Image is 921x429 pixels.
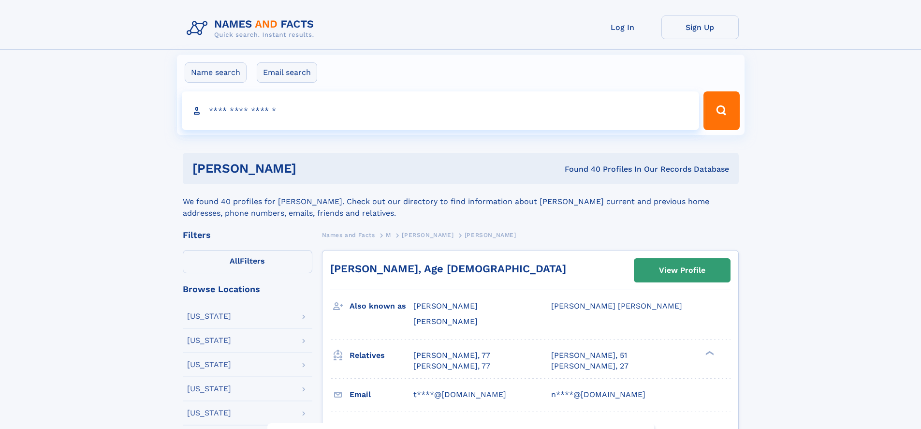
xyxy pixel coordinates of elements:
span: All [230,256,240,266]
h3: Email [350,386,413,403]
span: [PERSON_NAME] [402,232,453,238]
a: Log In [584,15,661,39]
span: [PERSON_NAME] [PERSON_NAME] [551,301,682,311]
div: [US_STATE] [187,361,231,369]
div: Filters [183,231,312,239]
span: [PERSON_NAME] [413,317,478,326]
div: [US_STATE] [187,312,231,320]
div: [US_STATE] [187,337,231,344]
h3: Relatives [350,347,413,364]
span: [PERSON_NAME] [413,301,478,311]
a: M [386,229,391,241]
div: ❯ [703,350,715,356]
button: Search Button [703,91,739,130]
label: Filters [183,250,312,273]
a: [PERSON_NAME] [402,229,453,241]
div: Found 40 Profiles In Our Records Database [430,164,729,175]
label: Name search [185,62,247,83]
a: [PERSON_NAME], 51 [551,350,627,361]
div: View Profile [659,259,705,281]
img: Logo Names and Facts [183,15,322,42]
h3: Also known as [350,298,413,314]
h1: [PERSON_NAME] [192,163,431,175]
a: [PERSON_NAME], Age [DEMOGRAPHIC_DATA] [330,263,566,275]
label: Email search [257,62,317,83]
div: Browse Locations [183,285,312,294]
div: [US_STATE] [187,409,231,417]
input: search input [182,91,700,130]
span: M [386,232,391,238]
div: We found 40 profiles for [PERSON_NAME]. Check out our directory to find information about [PERSON... [183,184,739,219]
span: [PERSON_NAME] [465,232,516,238]
a: Sign Up [661,15,739,39]
div: [US_STATE] [187,385,231,393]
a: Names and Facts [322,229,375,241]
a: [PERSON_NAME], 77 [413,350,490,361]
a: [PERSON_NAME], 77 [413,361,490,371]
a: [PERSON_NAME], 27 [551,361,629,371]
a: View Profile [634,259,730,282]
